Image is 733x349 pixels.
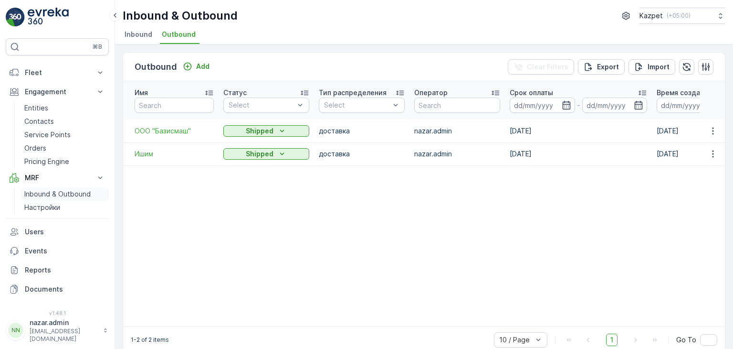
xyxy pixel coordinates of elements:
button: Engagement [6,82,109,101]
p: nazar.admin [30,318,98,327]
p: Настройки [24,203,60,212]
a: Ишим [135,149,214,159]
p: Select [324,100,390,110]
td: nazar.admin [409,120,505,142]
input: Search [135,98,214,113]
a: Contacts [21,115,109,128]
p: Select [229,100,294,110]
td: [DATE] [505,142,652,165]
span: 1 [606,334,618,346]
button: Shipped [223,148,309,160]
p: Shipped [246,149,273,159]
a: Documents [6,280,109,299]
button: Shipped [223,125,309,137]
a: Events [6,241,109,261]
td: [DATE] [505,120,652,142]
p: Kazpet [639,11,663,21]
p: Users [25,227,105,237]
span: Inbound [125,30,152,39]
a: Inbound & Outbound [21,187,109,201]
div: NN [8,323,23,338]
p: Тип распределения [319,88,387,98]
span: v 1.48.1 [6,310,109,316]
p: Contacts [24,117,54,126]
p: Service Points [24,130,71,140]
input: dd/mm/yyyy [657,98,722,113]
img: logo [6,8,25,27]
button: Export [578,59,625,75]
p: ( +05:00 ) [667,12,691,20]
span: Outbound [162,30,196,39]
p: Статус [223,88,247,98]
a: Orders [21,142,109,155]
a: Настройки [21,201,109,214]
p: Inbound & Outbound [123,8,238,23]
p: Clear Filters [527,62,568,72]
a: Pricing Engine [21,155,109,168]
p: Documents [25,284,105,294]
img: logo_light-DOdMpM7g.png [28,8,69,27]
td: nazar.admin [409,142,505,165]
p: Import [648,62,670,72]
p: - [577,99,580,111]
p: ⌘B [93,43,102,51]
button: Fleet [6,63,109,82]
a: Users [6,222,109,241]
button: Import [628,59,675,75]
td: доставка [314,142,409,165]
p: Export [597,62,619,72]
td: доставка [314,120,409,142]
button: MRF [6,168,109,187]
p: Срок оплаты [510,88,553,98]
button: NNnazar.admin[EMAIL_ADDRESS][DOMAIN_NAME] [6,318,109,343]
p: Outbound [135,60,177,74]
p: Reports [25,265,105,275]
p: Entities [24,103,48,113]
p: MRF [25,173,90,183]
a: Entities [21,101,109,115]
p: Fleet [25,68,90,77]
p: 1-2 of 2 items [131,336,169,344]
p: [EMAIL_ADDRESS][DOMAIN_NAME] [30,327,98,343]
button: Kazpet(+05:00) [639,8,725,24]
a: Reports [6,261,109,280]
button: Clear Filters [508,59,574,75]
a: ООО "Базисмаш" [135,126,214,136]
p: Pricing Engine [24,157,69,166]
span: Go To [676,335,696,345]
p: Engagement [25,87,90,97]
button: Add [179,61,213,72]
p: Inbound & Outbound [24,189,91,199]
p: Add [196,62,209,71]
p: Shipped [246,126,273,136]
input: dd/mm/yyyy [510,98,575,113]
input: dd/mm/yyyy [582,98,648,113]
p: Время создания [657,88,712,98]
p: Orders [24,143,46,153]
p: Оператор [414,88,448,98]
input: Search [414,98,500,113]
p: Имя [135,88,148,98]
a: Service Points [21,128,109,142]
p: Events [25,246,105,256]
